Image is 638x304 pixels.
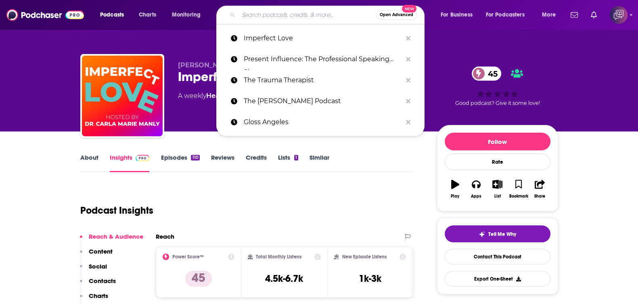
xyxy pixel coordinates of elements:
button: Show profile menu [610,6,628,24]
a: Lists1 [278,154,298,172]
button: Share [529,175,550,204]
div: Apps [471,194,481,199]
a: Reviews [211,154,234,172]
span: Tell Me Why [488,231,516,237]
button: Contacts [80,277,116,292]
span: Good podcast? Give it some love! [455,100,540,106]
img: tell me why sparkle [479,231,485,237]
a: The Trauma Therapist [216,70,425,91]
a: Charts [134,8,161,21]
p: 45 [185,271,212,287]
span: Logged in as corioliscompany [610,6,628,24]
button: Reach & Audience [80,233,143,248]
img: Podchaser - Follow, Share and Rate Podcasts [6,7,84,23]
h1: Podcast Insights [80,204,153,217]
h2: Total Monthly Listens [256,254,301,260]
p: Content [89,248,113,255]
p: Reach & Audience [89,233,143,240]
button: open menu [94,8,134,21]
h3: 4.5k-6.7k [265,273,303,285]
p: Contacts [89,277,116,285]
p: The Trauma Therapist [244,70,402,91]
div: Search podcasts, credits, & more... [224,6,432,24]
a: About [80,154,98,172]
button: open menu [536,8,566,21]
h2: Power Score™ [172,254,204,260]
button: List [487,175,508,204]
button: Social [80,262,107,277]
button: Bookmark [508,175,529,204]
button: open menu [166,8,211,21]
div: 110 [191,155,199,160]
div: Bookmark [509,194,528,199]
img: Imperfect Love [82,56,163,136]
h2: New Episode Listens [342,254,387,260]
button: Export One-Sheet [445,271,550,287]
div: 45Good podcast? Give it some love! [437,61,558,111]
button: open menu [435,8,483,21]
span: New [402,5,416,12]
span: Monitoring [172,9,201,21]
span: For Business [441,9,473,21]
div: Rate [445,154,550,170]
a: Health [206,92,229,100]
img: User Profile [610,6,628,24]
span: For Podcasters [486,9,525,21]
button: open menu [481,8,536,21]
div: List [494,194,501,199]
input: Search podcasts, credits, & more... [238,8,376,21]
a: Show notifications dropdown [567,8,581,22]
a: 45 [472,67,502,81]
span: Open Advanced [380,13,413,17]
p: Imperfect Love [244,28,402,49]
span: More [542,9,556,21]
p: The Aaron Doughty Podcast [244,91,402,112]
button: Play [445,175,466,204]
div: Play [451,194,459,199]
span: Charts [139,9,156,21]
a: Episodes110 [161,154,199,172]
button: tell me why sparkleTell Me Why [445,225,550,242]
div: Share [534,194,545,199]
p: Charts [89,292,108,300]
span: Podcasts [100,9,124,21]
a: Present Influence: The Professional Speaking Show [216,49,425,70]
img: Podchaser Pro [136,155,150,161]
div: 1 [294,155,298,160]
a: Imperfect Love [216,28,425,49]
h2: Reach [156,233,174,240]
a: Similar [310,154,329,172]
a: The [PERSON_NAME] Podcast [216,91,425,112]
span: [PERSON_NAME] [178,61,236,69]
p: Gloss Angeles [244,112,402,133]
span: 45 [480,67,502,81]
a: Contact This Podcast [445,249,550,264]
a: Gloss Angeles [216,112,425,133]
a: Show notifications dropdown [588,8,600,22]
button: Content [80,248,113,262]
button: Open AdvancedNew [376,10,417,20]
button: Apps [466,175,487,204]
p: Social [89,262,107,270]
div: A weekly podcast [178,91,340,101]
a: Credits [246,154,267,172]
a: InsightsPodchaser Pro [110,154,150,172]
button: Follow [445,133,550,150]
p: Present Influence: The Professional Speaking Show [244,49,402,70]
h3: 1k-3k [359,273,381,285]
